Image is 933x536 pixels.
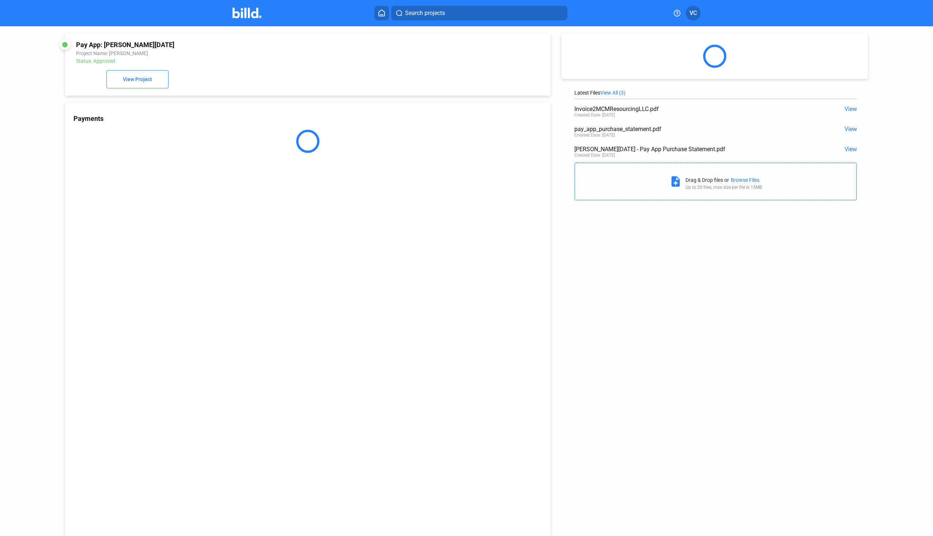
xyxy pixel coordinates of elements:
div: Pay App: [PERSON_NAME][DATE] [76,41,447,49]
div: Browse Files. [731,177,761,183]
div: Created Date: [DATE] [574,112,615,118]
button: Search projects [391,6,567,20]
span: View [845,126,857,133]
span: View [845,146,857,153]
span: View Project [123,77,152,83]
span: View [845,106,857,112]
span: Search projects [405,9,445,18]
div: Invoice2MCMResourcingLLC.pdf [574,106,801,112]
div: Payments [73,115,551,122]
span: View All (3) [600,90,626,96]
span: VC [690,9,697,18]
mat-icon: note_add [669,175,682,188]
div: Created Date: [DATE] [574,133,615,138]
div: Drag & Drop files or [685,177,729,183]
div: Created Date: [DATE] [574,153,615,158]
img: Billd Company Logo [233,8,261,18]
div: Latest Files [574,90,857,96]
div: pay_app_purchase_statement.pdf [574,126,801,133]
div: Project Name: [PERSON_NAME] [76,50,447,56]
button: VC [686,6,700,20]
button: View Project [106,70,169,88]
div: Status: Approved [76,58,447,64]
div: Up to 20 files, max size per file is 15MB [685,185,762,190]
div: [PERSON_NAME][DATE] - Pay App Purchase Statement.pdf [574,146,801,153]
